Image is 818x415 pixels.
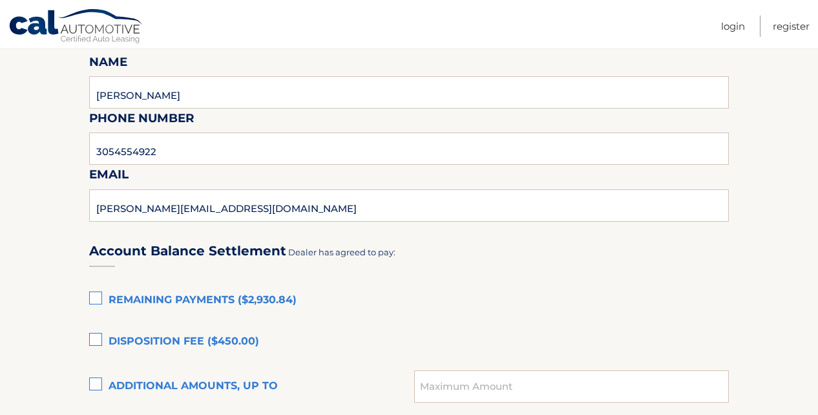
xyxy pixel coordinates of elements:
[414,370,729,403] input: Maximum Amount
[8,8,144,46] a: Cal Automotive
[89,165,129,189] label: Email
[89,374,414,399] label: Additional amounts, up to
[721,16,745,37] a: Login
[89,288,729,314] label: Remaining Payments ($2,930.84)
[89,52,127,76] label: Name
[773,16,810,37] a: Register
[89,329,729,355] label: Disposition Fee ($450.00)
[89,243,286,259] h3: Account Balance Settlement
[89,109,194,133] label: Phone Number
[288,247,395,257] span: Dealer has agreed to pay:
